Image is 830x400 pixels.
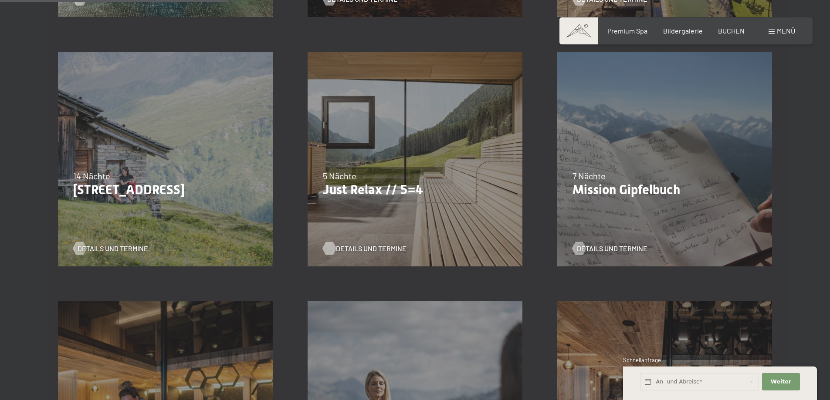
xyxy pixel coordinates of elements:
p: Mission Gipfelbuch [573,182,757,198]
span: 14 Nächte [73,171,110,181]
span: Details und Termine [336,244,407,253]
a: Details und Termine [573,244,647,253]
span: Details und Termine [577,244,647,253]
p: [STREET_ADDRESS] [73,182,257,198]
span: 5 Nächte [323,171,356,181]
span: Weiter [771,378,791,386]
a: Bildergalerie [663,27,703,35]
a: Details und Termine [73,244,148,253]
a: Premium Spa [607,27,647,35]
p: Just Relax // 5=4 [323,182,507,198]
span: 7 Nächte [573,171,606,181]
a: Details und Termine [323,244,398,253]
span: Schnellanfrage [623,356,661,363]
span: Details und Termine [78,244,148,253]
span: Menü [777,27,795,35]
button: Weiter [762,373,800,391]
a: BUCHEN [718,27,745,35]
